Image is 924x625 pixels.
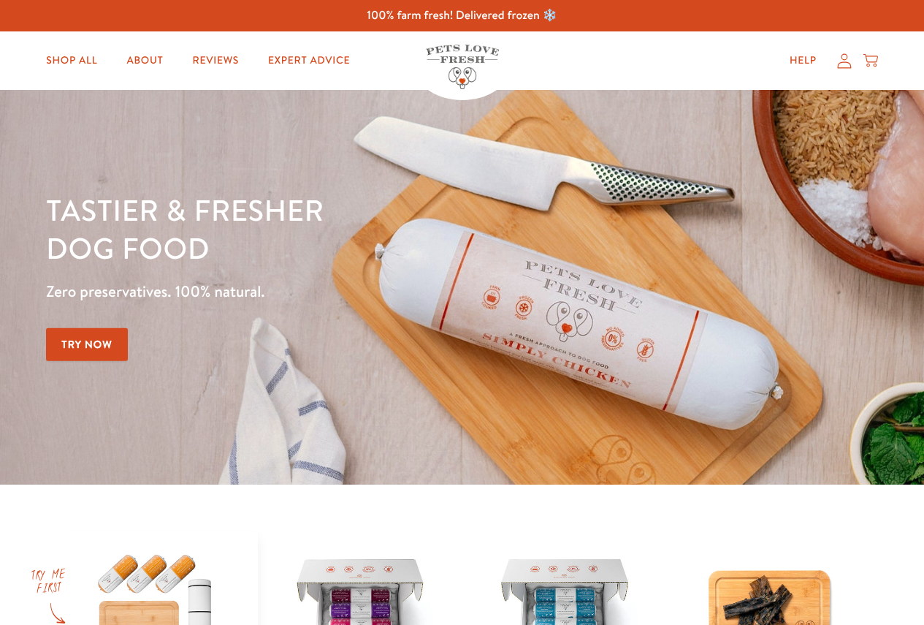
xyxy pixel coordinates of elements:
[181,46,251,75] a: Reviews
[778,46,828,75] a: Help
[34,46,109,75] a: Shop All
[46,191,600,267] h1: Tastier & fresher dog food
[46,279,600,305] p: Zero preservatives. 100% natural.
[115,46,175,75] a: About
[256,46,362,75] a: Expert Advice
[426,45,499,89] img: Pets Love Fresh
[46,328,128,361] a: Try Now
